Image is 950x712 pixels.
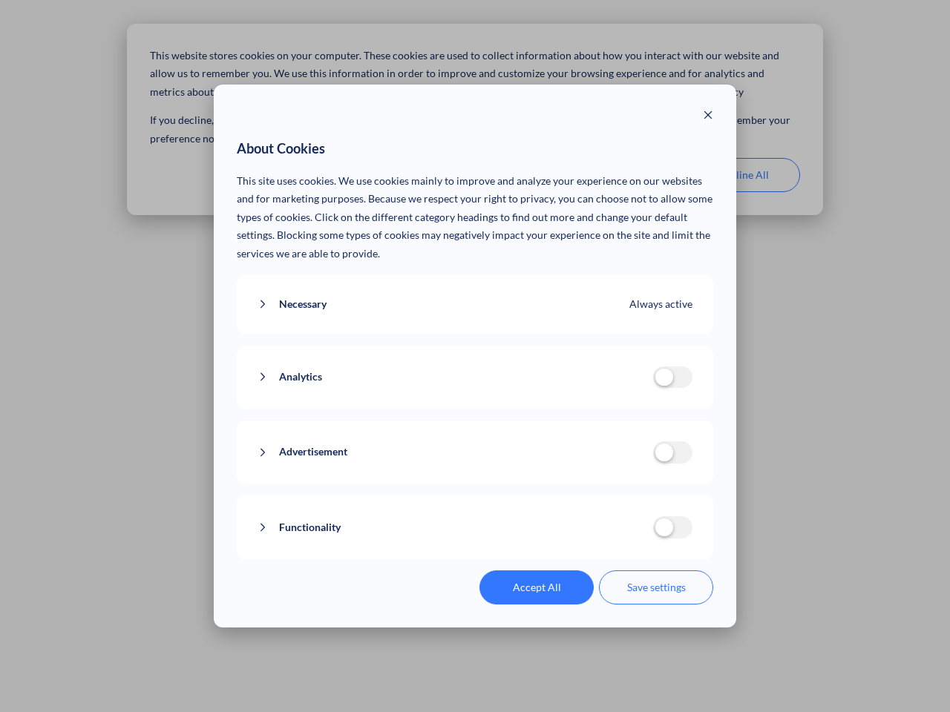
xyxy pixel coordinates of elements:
[279,368,322,386] span: Analytics
[279,295,327,314] span: Necessary
[237,172,714,263] p: This site uses cookies. We use cookies mainly to improve and analyze your experience on our websi...
[279,443,347,461] span: Advertisement
[629,295,692,314] span: Always active
[258,368,653,386] button: Analytics
[703,108,713,126] button: Close modal
[237,137,325,161] span: About Cookies
[599,570,713,604] button: Save settings
[258,295,630,314] button: Necessary
[279,518,341,537] span: Functionality
[258,443,653,461] button: Advertisement
[479,570,594,604] button: Accept All
[258,518,653,537] button: Functionality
